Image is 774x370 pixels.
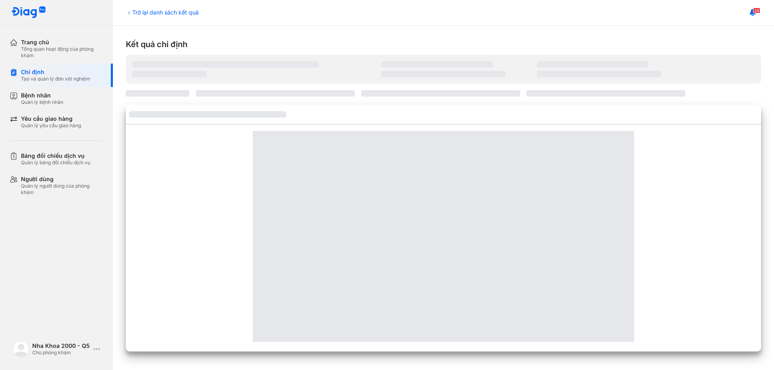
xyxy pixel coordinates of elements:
div: Quản lý người dùng của phòng khám [21,183,103,196]
div: Trang chủ [21,39,103,46]
img: logo [13,341,29,357]
div: Yêu cầu giao hàng [21,115,81,122]
div: Trở lại danh sách kết quả [126,8,199,17]
span: 24 [753,8,760,13]
div: Bệnh nhân [21,92,63,99]
div: Người dùng [21,176,103,183]
div: Kết quả chỉ định [126,39,761,50]
div: Quản lý bảng đối chiếu dịch vụ [21,159,90,166]
div: Chủ phòng khám [32,349,90,356]
div: Tổng quan hoạt động của phòng khám [21,46,103,59]
div: Quản lý bệnh nhân [21,99,63,105]
div: Quản lý yêu cầu giao hàng [21,122,81,129]
div: Tạo và quản lý đơn xét nghiệm [21,76,90,82]
div: Bảng đối chiếu dịch vụ [21,152,90,159]
div: Nha Khoa 2000 - Q5 [32,342,90,349]
div: Chỉ định [21,68,90,76]
img: logo [11,6,46,19]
